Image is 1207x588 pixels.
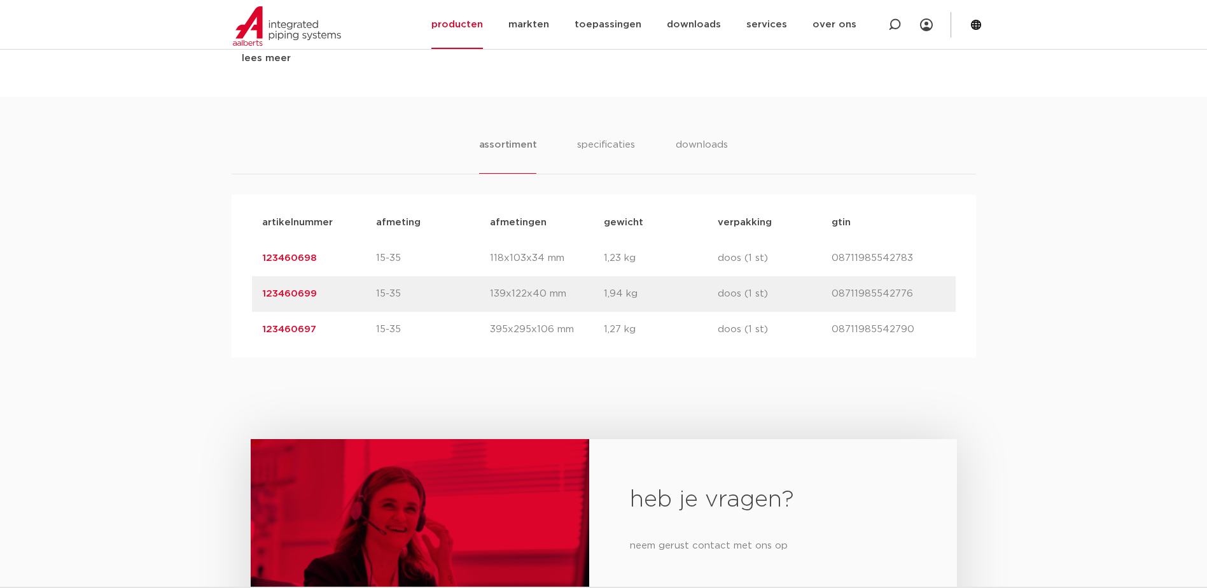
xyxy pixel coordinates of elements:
[832,286,945,302] p: 08711985542776
[832,215,945,230] p: gtin
[376,322,490,337] p: 15-35
[376,251,490,266] p: 15-35
[577,137,635,174] li: specificaties
[718,215,832,230] p: verpakking
[630,485,916,515] h2: heb je vragen?
[490,322,604,337] p: 395x295x106 mm
[262,253,317,263] a: 123460698
[262,289,317,298] a: 123460699
[718,251,832,266] p: doos (1 st)
[676,137,728,174] li: downloads
[604,215,718,230] p: gewicht
[630,536,916,556] p: neem gerust contact met ons op
[376,215,490,230] p: afmeting
[490,215,604,230] p: afmetingen
[242,51,470,66] div: lees meer
[604,286,718,302] p: 1,94 kg
[604,322,718,337] p: 1,27 kg
[479,137,537,174] li: assortiment
[262,325,316,334] a: 123460697
[490,286,604,302] p: 139x122x40 mm
[604,251,718,266] p: 1,23 kg
[718,286,832,302] p: doos (1 st)
[262,215,376,230] p: artikelnummer
[832,322,945,337] p: 08711985542790
[490,251,604,266] p: 118x103x34 mm
[376,286,490,302] p: 15-35
[832,251,945,266] p: 08711985542783
[718,322,832,337] p: doos (1 st)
